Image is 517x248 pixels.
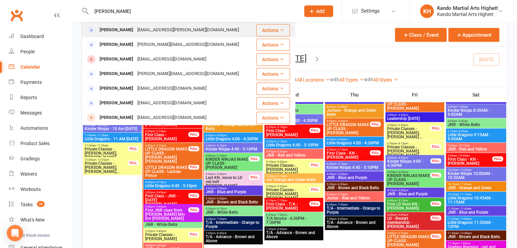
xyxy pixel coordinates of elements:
[430,126,441,131] div: FULL
[216,173,227,176] span: - 5:40pm
[326,173,382,176] span: 4:45pm
[326,176,382,180] span: JNR - Blue and Purple
[326,138,382,141] span: 4:00pm
[397,113,408,117] span: - 3:30pm
[155,244,166,247] span: - 6:30pm
[266,160,310,163] span: 5:10pm
[430,144,441,149] div: FULL
[447,120,505,123] span: 8:45am
[145,144,189,147] span: 4:40pm
[457,154,470,157] span: - 10:30am
[205,187,261,190] span: 4:45pm
[316,8,325,14] span: Add
[387,216,431,229] span: LD - Restart membership - [PERSON_NAME]
[205,235,261,243] span: T/A - Advance - Brown and Above
[459,183,471,186] span: - 11:00am
[326,196,382,200] span: Junior - Red and Yellow
[457,105,468,108] span: - 9:00am
[9,44,72,59] a: People
[135,84,208,93] div: [EMAIL_ADDRESS][DOMAIN_NAME]
[387,189,443,192] span: 4:15pm
[145,230,189,233] span: 5:20pm
[326,151,370,159] span: First Class - KN - [PERSON_NAME]
[326,220,382,229] span: T/A - Advance - Brown and Above
[188,193,199,198] div: FULL
[205,207,261,210] span: 5:30pm
[89,6,295,16] input: Search...
[447,196,505,204] span: Little Dragons 10:45AM - 11:15AM
[266,140,322,143] span: 4:40pm
[387,113,443,117] span: 3:00pm
[276,175,287,178] span: - 6:15pm
[249,175,260,180] div: FULL
[448,28,499,42] button: Appointment
[276,199,287,202] span: - 7:15pm
[437,5,498,11] div: Kando Martial Arts Highett
[9,182,72,197] a: Workouts
[216,232,227,235] span: - 8:45pm
[387,213,431,216] span: 4:40pm
[145,208,189,220] span: First JNR class from [PERSON_NAME] Min Ern [PERSON_NAME]
[304,5,333,17] button: Add
[9,166,72,182] a: Waivers
[20,95,37,100] div: Reports
[145,119,189,127] span: First Class - JNR - [PERSON_NAME]
[459,207,471,210] span: - 11:45am
[145,133,189,141] span: First Class - [PERSON_NAME]
[447,98,505,102] span: Leadership [DATE]
[20,125,48,131] div: Automations
[135,40,241,50] div: [PERSON_NAME][EMAIL_ADDRESS][DOMAIN_NAME]
[128,160,139,165] div: FULL
[266,202,310,210] span: First Class - T/A - [PERSON_NAME]
[98,40,135,50] div: [PERSON_NAME]
[9,151,72,166] a: Gradings
[188,164,199,170] div: FULL
[459,169,471,172] span: - 10:30am
[337,217,348,220] span: - 8:45pm
[216,154,227,157] span: - 5:10pm
[205,123,261,131] span: Juniors - Orange and Green Belts
[8,7,25,24] a: Clubworx
[205,197,261,200] span: 5:30pm
[84,124,140,127] span: 10:00am
[459,232,472,235] span: - 12:45pm
[205,154,249,157] span: 4:40pm
[326,186,382,190] span: JNR - Brown and Black Belts
[492,156,503,161] div: FULL
[216,197,227,200] span: - 6:30pm
[447,144,505,147] span: 9:30am
[447,147,505,151] span: JNR - Red and Yellow
[447,217,505,220] span: 11:30am
[459,193,471,196] span: - 11:15am
[324,88,385,102] th: Thu
[447,242,505,245] span: 12:30pm
[266,231,322,239] span: T/A - Advance - Brown and Above
[326,141,382,145] span: Little Dragons 4:00 - 4:30PM
[188,132,199,137] div: FULL
[216,207,227,210] span: - 6:15pm
[397,124,408,127] span: - 3:55pm
[205,232,261,235] span: 7:30pm
[447,157,493,165] span: First Class - KN - [PERSON_NAME]
[430,173,441,178] div: FULL
[326,217,382,220] span: 7:30pm
[256,83,290,95] button: Actions
[276,160,287,163] span: - 5:35pm
[276,185,287,188] span: - 5:55pm
[459,242,470,245] span: - 1:00pm
[266,129,310,137] span: First Class - [PERSON_NAME]
[205,190,261,194] span: JNR - Blue and Purple
[457,130,468,133] span: - 9:45am
[216,217,227,220] span: - 7:30pm
[9,212,72,228] a: What's New
[20,156,40,161] div: Gradings
[397,156,408,159] span: - 4:30pm
[430,215,441,220] div: FULL
[387,142,431,145] span: 3:50pm
[387,171,431,174] span: 4:00pm
[20,217,45,223] div: What's New
[276,140,287,143] span: - 5:10pm
[387,127,431,139] span: Private Classes - [PERSON_NAME], [PERSON_NAME]...
[20,49,35,54] div: People
[145,233,189,241] span: Private Classes - [PERSON_NAME]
